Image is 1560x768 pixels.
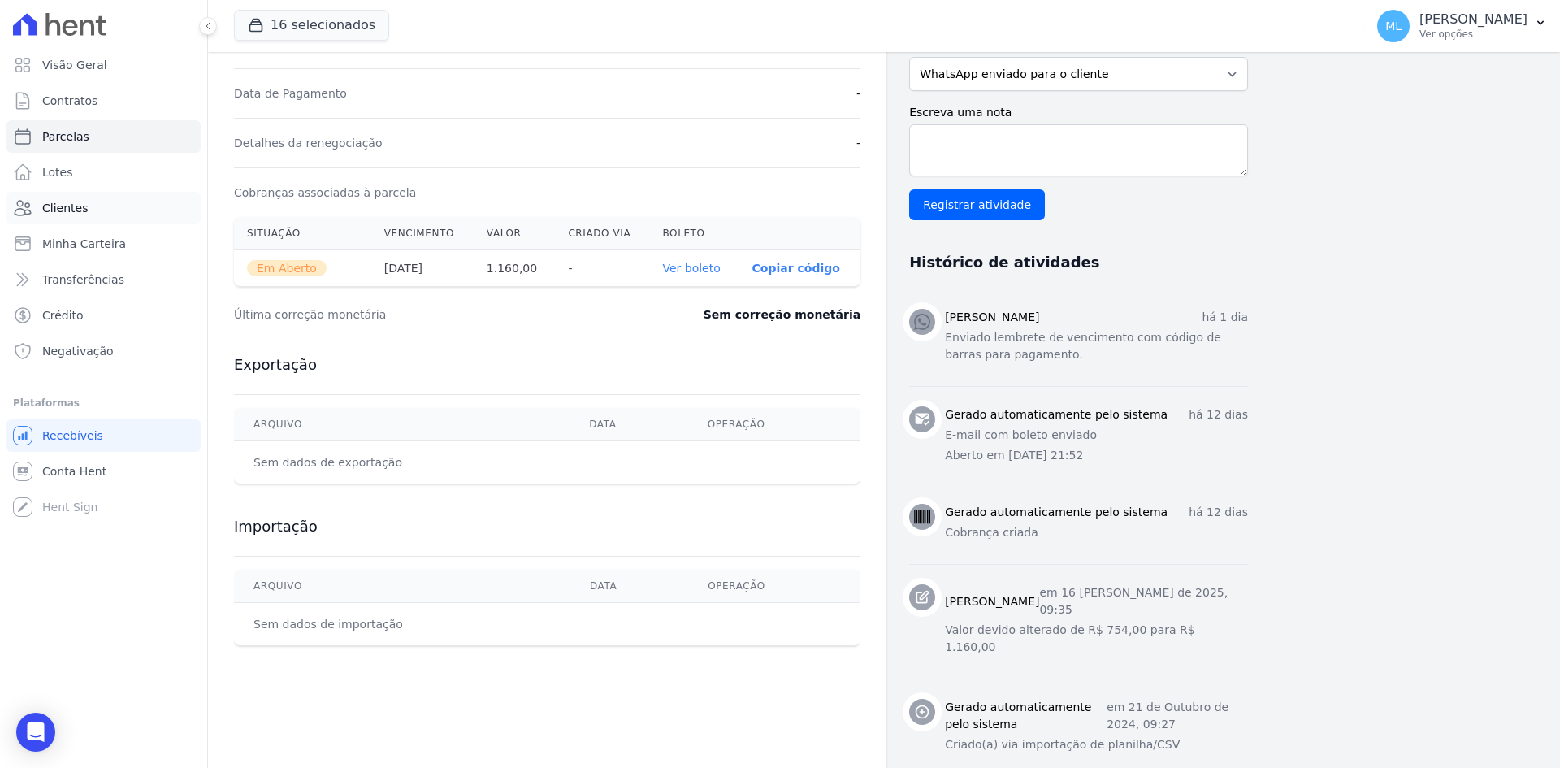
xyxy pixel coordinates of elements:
p: Valor devido alterado de R$ 754,00 para R$ 1.160,00 [945,622,1248,656]
dt: Cobranças associadas à parcela [234,184,416,201]
td: Sem dados de importação [234,603,570,646]
p: Cobrança criada [945,524,1248,541]
button: Copiar código [752,262,840,275]
th: Operação [688,570,860,603]
th: Vencimento [371,217,474,250]
h3: Gerado automaticamente pelo sistema [945,504,1168,521]
dt: Última correção monetária [234,306,604,323]
p: [PERSON_NAME] [1419,11,1527,28]
h3: [PERSON_NAME] [945,309,1039,326]
th: Arquivo [234,408,570,441]
dd: Sem correção monetária [704,306,860,323]
span: Parcelas [42,128,89,145]
th: Criado via [555,217,649,250]
th: [DATE] [371,250,474,287]
h3: Gerado automaticamente pelo sistema [945,699,1107,733]
label: Escreva uma nota [909,104,1248,121]
span: Visão Geral [42,57,107,73]
span: Contratos [42,93,97,109]
th: Operação [688,408,860,441]
span: Recebíveis [42,427,103,444]
a: Crédito [6,299,201,332]
a: Recebíveis [6,419,201,452]
a: Clientes [6,192,201,224]
th: Data [570,408,687,441]
span: Conta Hent [42,463,106,479]
button: ML [PERSON_NAME] Ver opções [1364,3,1560,49]
button: 16 selecionados [234,10,389,41]
a: Lotes [6,156,201,189]
p: em 21 de Outubro de 2024, 09:27 [1107,699,1248,733]
a: Negativação [6,335,201,367]
p: em 16 [PERSON_NAME] de 2025, 09:35 [1039,584,1248,618]
th: Boleto [649,217,739,250]
a: Visão Geral [6,49,201,81]
a: Transferências [6,263,201,296]
p: Criado(a) via importação de planilha/CSV [945,736,1248,753]
th: Data [570,570,688,603]
th: Situação [234,217,371,250]
dt: Data de Pagamento [234,85,347,102]
dd: - [856,85,860,102]
div: Plataformas [13,393,194,413]
span: Crédito [42,307,84,323]
th: Arquivo [234,570,570,603]
dt: Detalhes da renegociação [234,135,383,151]
p: há 1 dia [1202,309,1248,326]
span: ML [1385,20,1402,32]
th: 1.160,00 [474,250,556,287]
span: Negativação [42,343,114,359]
span: Clientes [42,200,88,216]
h3: Importação [234,517,860,536]
p: Enviado lembrete de vencimento com código de barras para pagamento. [945,329,1248,363]
a: Parcelas [6,120,201,153]
td: Sem dados de exportação [234,441,570,484]
p: Aberto em [DATE] 21:52 [945,447,1248,464]
a: Contratos [6,85,201,117]
p: E-mail com boleto enviado [945,427,1248,444]
span: Minha Carteira [42,236,126,252]
h3: [PERSON_NAME] [945,593,1039,610]
h3: Histórico de atividades [909,253,1099,272]
h3: Gerado automaticamente pelo sistema [945,406,1168,423]
input: Registrar atividade [909,189,1045,220]
th: - [555,250,649,287]
a: Minha Carteira [6,228,201,260]
p: há 12 dias [1189,504,1248,521]
p: Ver opções [1419,28,1527,41]
span: Em Aberto [247,260,327,276]
h3: Exportação [234,355,860,375]
p: há 12 dias [1189,406,1248,423]
span: Lotes [42,164,73,180]
div: Open Intercom Messenger [16,713,55,752]
a: Ver boleto [662,262,720,275]
span: Transferências [42,271,124,288]
a: Conta Hent [6,455,201,488]
dd: - [856,135,860,151]
th: Valor [474,217,556,250]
